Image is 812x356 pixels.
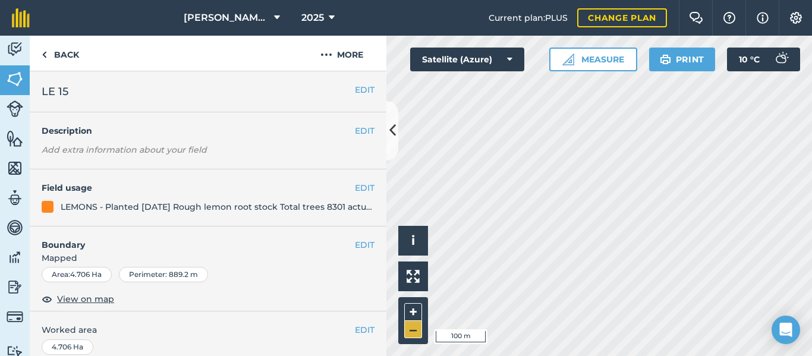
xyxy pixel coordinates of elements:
button: EDIT [355,83,374,96]
span: 10 ° C [739,48,760,71]
a: Back [30,36,91,71]
img: Four arrows, one pointing top left, one top right, one bottom right and the last bottom left [407,270,420,283]
button: EDIT [355,238,374,251]
div: Perimeter : 889.2 m [119,267,208,282]
img: Two speech bubbles overlapping with the left bubble in the forefront [689,12,703,24]
button: – [404,321,422,338]
button: EDIT [355,323,374,336]
h4: Boundary [30,226,355,251]
div: Open Intercom Messenger [772,316,800,344]
img: svg+xml;base64,PD94bWwgdmVyc2lvbj0iMS4wIiBlbmNvZGluZz0idXRmLTgiPz4KPCEtLSBHZW5lcmF0b3I6IEFkb2JlIE... [7,189,23,207]
img: svg+xml;base64,PHN2ZyB4bWxucz0iaHR0cDovL3d3dy53My5vcmcvMjAwMC9zdmciIHdpZHRoPSI1NiIgaGVpZ2h0PSI2MC... [7,130,23,147]
h4: Description [42,124,374,137]
img: svg+xml;base64,PHN2ZyB4bWxucz0iaHR0cDovL3d3dy53My5vcmcvMjAwMC9zdmciIHdpZHRoPSI1NiIgaGVpZ2h0PSI2MC... [7,159,23,177]
span: View on map [57,292,114,305]
span: LE 15 [42,83,68,100]
button: 10 °C [727,48,800,71]
button: i [398,226,428,256]
span: Current plan : PLUS [489,11,568,24]
span: Mapped [30,251,386,264]
img: svg+xml;base64,PD94bWwgdmVyc2lvbj0iMS4wIiBlbmNvZGluZz0idXRmLTgiPz4KPCEtLSBHZW5lcmF0b3I6IEFkb2JlIE... [7,100,23,117]
div: LEMONS - Planted [DATE] Rough lemon root stock Total trees 8301 actual 17.5ha [61,200,374,213]
span: 2025 [301,11,324,25]
button: EDIT [355,124,374,137]
img: svg+xml;base64,PD94bWwgdmVyc2lvbj0iMS4wIiBlbmNvZGluZz0idXRmLTgiPz4KPCEtLSBHZW5lcmF0b3I6IEFkb2JlIE... [7,308,23,325]
h4: Field usage [42,181,355,194]
button: Satellite (Azure) [410,48,524,71]
div: Area : 4.706 Ha [42,267,112,282]
span: i [411,233,415,248]
img: svg+xml;base64,PHN2ZyB4bWxucz0iaHR0cDovL3d3dy53My5vcmcvMjAwMC9zdmciIHdpZHRoPSIxOCIgaGVpZ2h0PSIyNC... [42,292,52,306]
img: A cog icon [789,12,803,24]
em: Add extra information about your field [42,144,207,155]
button: EDIT [355,181,374,194]
span: [PERSON_NAME] farm [184,11,269,25]
img: fieldmargin Logo [12,8,30,27]
button: Print [649,48,716,71]
span: Worked area [42,323,374,336]
img: svg+xml;base64,PD94bWwgdmVyc2lvbj0iMS4wIiBlbmNvZGluZz0idXRmLTgiPz4KPCEtLSBHZW5lcmF0b3I6IEFkb2JlIE... [7,40,23,58]
img: svg+xml;base64,PHN2ZyB4bWxucz0iaHR0cDovL3d3dy53My5vcmcvMjAwMC9zdmciIHdpZHRoPSIyMCIgaGVpZ2h0PSIyNC... [320,48,332,62]
img: svg+xml;base64,PHN2ZyB4bWxucz0iaHR0cDovL3d3dy53My5vcmcvMjAwMC9zdmciIHdpZHRoPSIxNyIgaGVpZ2h0PSIxNy... [757,11,769,25]
button: + [404,303,422,321]
img: svg+xml;base64,PHN2ZyB4bWxucz0iaHR0cDovL3d3dy53My5vcmcvMjAwMC9zdmciIHdpZHRoPSIxOSIgaGVpZ2h0PSIyNC... [660,52,671,67]
img: Ruler icon [562,53,574,65]
button: More [297,36,386,71]
img: svg+xml;base64,PD94bWwgdmVyc2lvbj0iMS4wIiBlbmNvZGluZz0idXRmLTgiPz4KPCEtLSBHZW5lcmF0b3I6IEFkb2JlIE... [769,48,793,71]
img: svg+xml;base64,PD94bWwgdmVyc2lvbj0iMS4wIiBlbmNvZGluZz0idXRmLTgiPz4KPCEtLSBHZW5lcmF0b3I6IEFkb2JlIE... [7,248,23,266]
img: svg+xml;base64,PD94bWwgdmVyc2lvbj0iMS4wIiBlbmNvZGluZz0idXRmLTgiPz4KPCEtLSBHZW5lcmF0b3I6IEFkb2JlIE... [7,219,23,237]
img: svg+xml;base64,PHN2ZyB4bWxucz0iaHR0cDovL3d3dy53My5vcmcvMjAwMC9zdmciIHdpZHRoPSI5IiBoZWlnaHQ9IjI0Ii... [42,48,47,62]
div: 4.706 Ha [42,339,93,355]
img: A question mark icon [722,12,737,24]
img: svg+xml;base64,PD94bWwgdmVyc2lvbj0iMS4wIiBlbmNvZGluZz0idXRmLTgiPz4KPCEtLSBHZW5lcmF0b3I6IEFkb2JlIE... [7,278,23,296]
a: Change plan [577,8,667,27]
img: svg+xml;base64,PHN2ZyB4bWxucz0iaHR0cDovL3d3dy53My5vcmcvMjAwMC9zdmciIHdpZHRoPSI1NiIgaGVpZ2h0PSI2MC... [7,70,23,88]
button: Measure [549,48,637,71]
button: View on map [42,292,114,306]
